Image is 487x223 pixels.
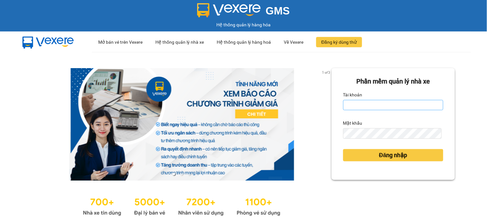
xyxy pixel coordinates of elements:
span: GMS [266,5,290,17]
div: Về Vexere [284,32,303,52]
div: Hệ thống quản lý hàng hoá [217,32,271,52]
div: Mở bán vé trên Vexere [98,32,143,52]
p: 1 of 3 [320,68,332,76]
img: logo 2 [197,3,261,17]
div: Hệ thống quản lý nhà xe [155,32,204,52]
li: slide item 1 [173,173,175,175]
img: Statistics.png [83,193,281,218]
input: Mật khẩu [343,128,442,138]
span: Đăng nhập [379,151,407,160]
span: Đăng ký dùng thử [321,39,357,46]
div: Phần mềm quản lý nhà xe [343,76,443,86]
label: Tài khoản [343,90,362,100]
button: Đăng nhập [343,149,443,161]
label: Mật khẩu [343,118,362,128]
input: Tài khoản [343,100,443,110]
button: next slide / item [323,68,332,181]
li: slide item 3 [188,173,191,175]
button: previous slide / item [32,68,41,181]
li: slide item 2 [180,173,183,175]
a: GMS [197,10,290,15]
button: Đăng ký dùng thử [316,37,362,47]
img: mbUUG5Q.png [16,31,80,53]
div: Hệ thống quản lý hàng hóa [2,21,485,28]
